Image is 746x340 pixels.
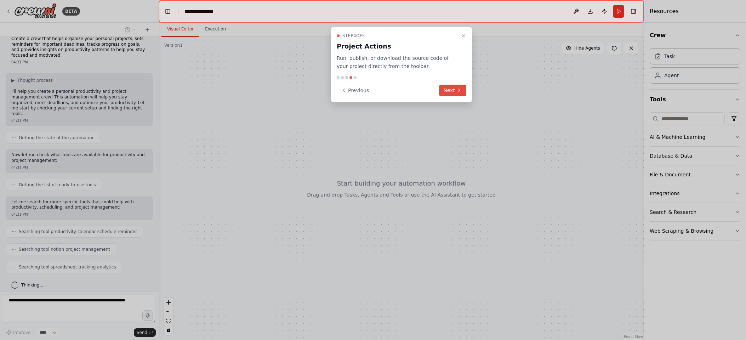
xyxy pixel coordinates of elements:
[459,32,468,40] button: Close walkthrough
[337,41,458,51] h3: Project Actions
[337,54,458,70] p: Run, publish, or download the source code of your project directly from the toolbar.
[342,33,365,39] span: Step 4 of 5
[439,85,466,96] button: Next
[337,85,373,96] button: Previous
[163,6,173,16] button: Hide left sidebar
